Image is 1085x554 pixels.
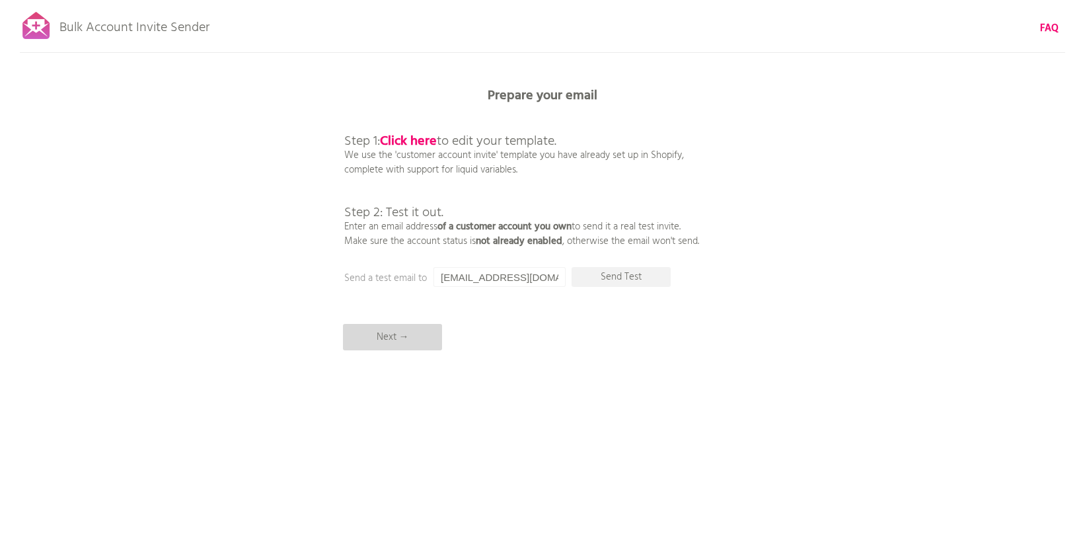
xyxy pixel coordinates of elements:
span: Step 1: to edit your template. [344,131,556,152]
p: Next → [343,324,442,350]
p: We use the 'customer account invite' template you have already set up in Shopify, complete with s... [344,106,699,249]
b: FAQ [1040,20,1059,36]
a: Click here [380,131,437,152]
a: FAQ [1040,21,1059,36]
b: Prepare your email [488,85,597,106]
p: Send Test [572,267,671,287]
b: of a customer account you own [437,219,572,235]
b: not already enabled [476,233,562,249]
p: Send a test email to [344,271,609,286]
p: Bulk Account Invite Sender [59,8,209,41]
span: Step 2: Test it out. [344,202,443,223]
